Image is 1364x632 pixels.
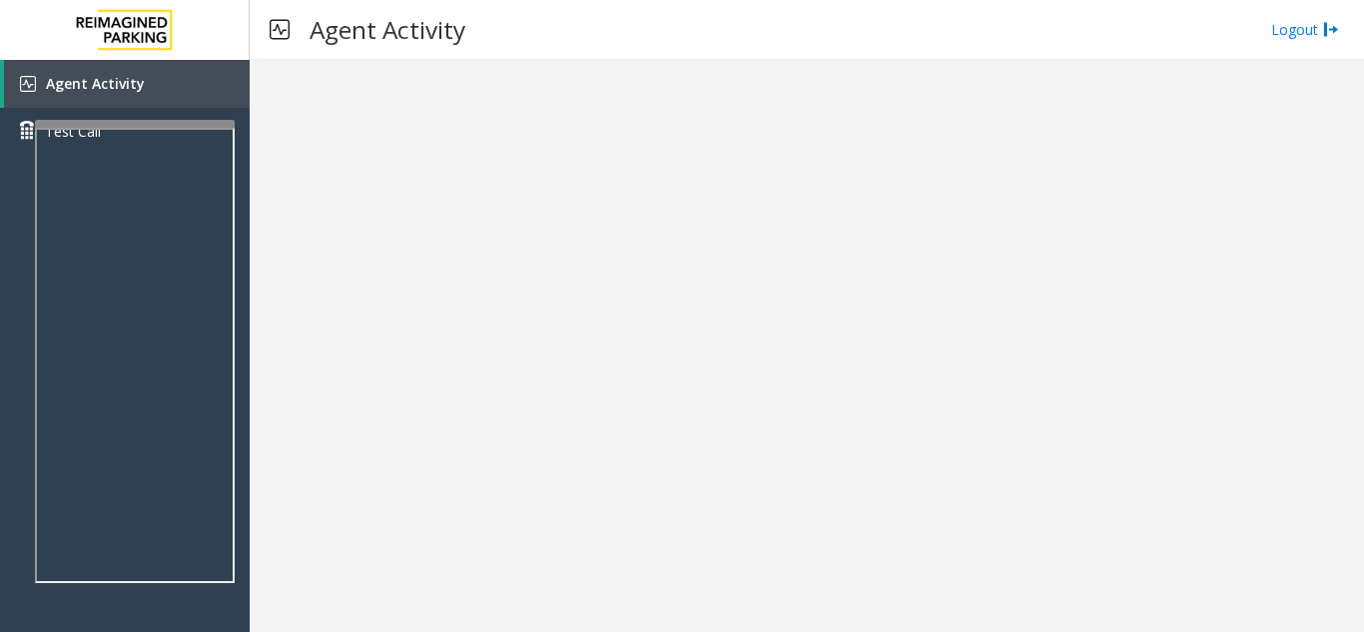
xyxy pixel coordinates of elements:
a: Agent Activity [4,60,250,108]
img: 'icon' [20,76,36,92]
img: pageIcon [270,5,290,54]
a: Logout [1271,19,1339,40]
h3: Agent Activity [300,5,475,54]
img: logout [1323,19,1339,40]
span: Agent Activity [46,74,145,93]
